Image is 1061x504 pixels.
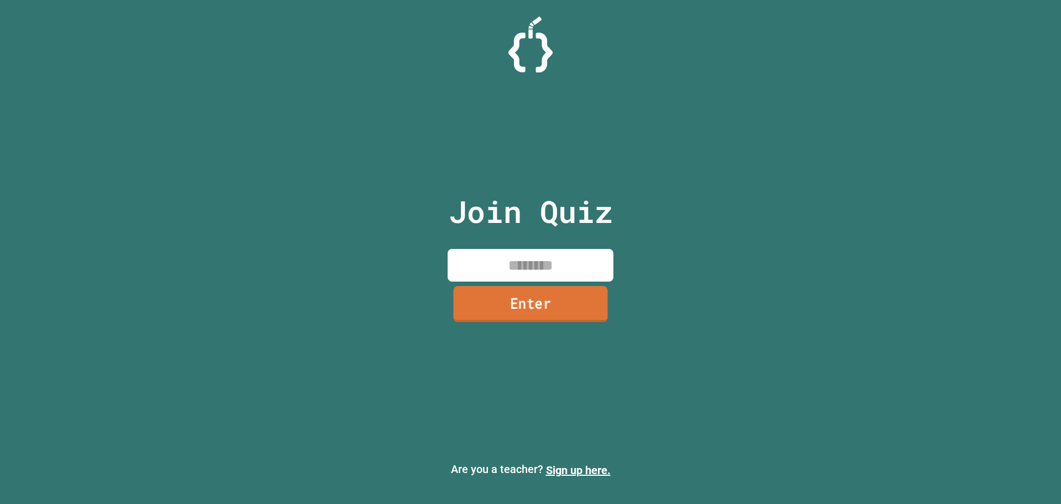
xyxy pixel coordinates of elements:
[508,17,553,72] img: Logo.svg
[9,461,1052,479] p: Are you a teacher?
[453,286,607,323] a: Enter
[449,189,613,235] p: Join Quiz
[969,412,1050,459] iframe: chat widget
[546,464,611,477] a: Sign up here.
[1015,460,1050,493] iframe: chat widget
